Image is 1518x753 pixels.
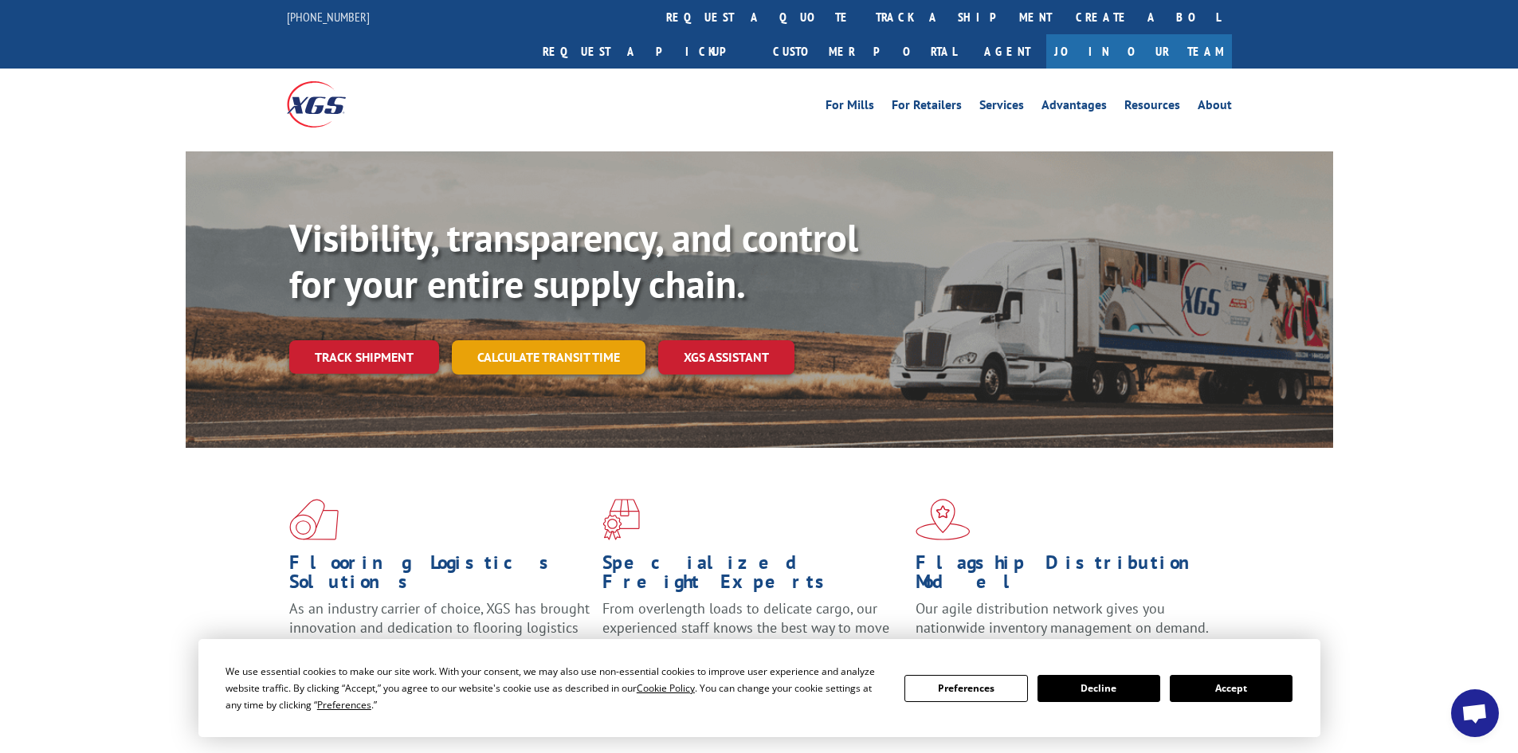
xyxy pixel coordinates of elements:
[198,639,1320,737] div: Cookie Consent Prompt
[904,675,1027,702] button: Preferences
[317,698,371,712] span: Preferences
[287,9,370,25] a: [PHONE_NUMBER]
[916,599,1209,637] span: Our agile distribution network gives you nationwide inventory management on demand.
[289,340,439,374] a: Track shipment
[1451,689,1499,737] div: Open chat
[289,599,590,656] span: As an industry carrier of choice, XGS has brought innovation and dedication to flooring logistics...
[916,499,971,540] img: xgs-icon-flagship-distribution-model-red
[658,340,794,375] a: XGS ASSISTANT
[531,34,761,69] a: Request a pickup
[916,553,1217,599] h1: Flagship Distribution Model
[226,663,885,713] div: We use essential cookies to make our site work. With your consent, we may also use non-essential ...
[1170,675,1292,702] button: Accept
[1046,34,1232,69] a: Join Our Team
[289,213,858,308] b: Visibility, transparency, and control for your entire supply chain.
[637,681,695,695] span: Cookie Policy
[289,553,590,599] h1: Flooring Logistics Solutions
[1041,99,1107,116] a: Advantages
[1124,99,1180,116] a: Resources
[1037,675,1160,702] button: Decline
[602,553,904,599] h1: Specialized Freight Experts
[289,499,339,540] img: xgs-icon-total-supply-chain-intelligence-red
[892,99,962,116] a: For Retailers
[1198,99,1232,116] a: About
[452,340,645,375] a: Calculate transit time
[826,99,874,116] a: For Mills
[761,34,968,69] a: Customer Portal
[602,499,640,540] img: xgs-icon-focused-on-flooring-red
[979,99,1024,116] a: Services
[968,34,1046,69] a: Agent
[602,599,904,670] p: From overlength loads to delicate cargo, our experienced staff knows the best way to move your fr...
